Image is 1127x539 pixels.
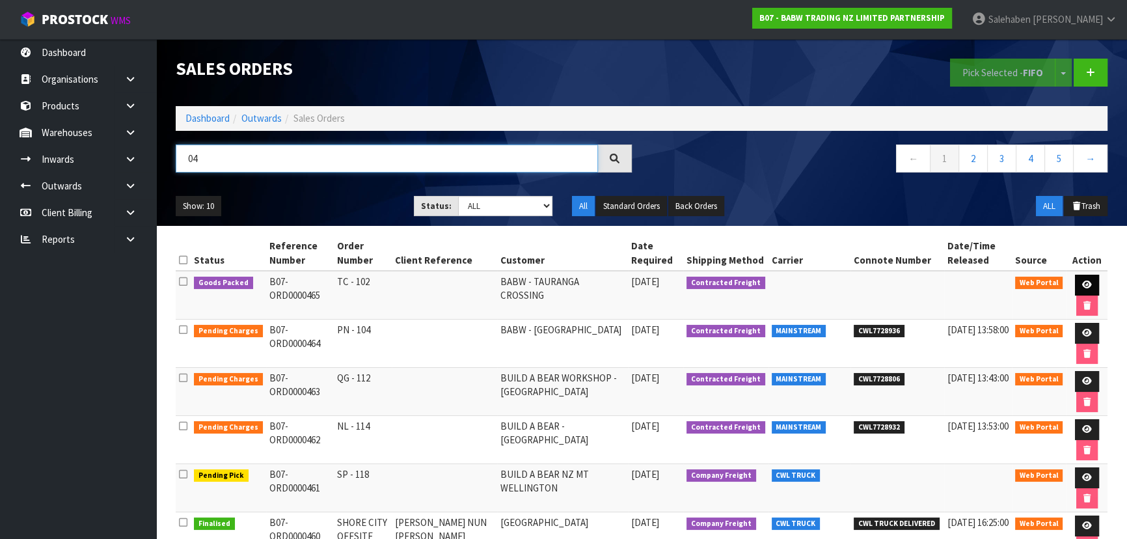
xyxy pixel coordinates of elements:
a: ← [896,145,930,173]
th: Order Number [334,236,392,271]
span: [PERSON_NAME] [1033,13,1103,25]
th: Reference Number [266,236,334,271]
img: cube-alt.png [20,11,36,27]
span: CWL7728806 [854,373,904,386]
th: Connote Number [850,236,944,271]
strong: B07 - BABW TRADING NZ LIMITED PARTNERSHIP [759,12,945,23]
span: [DATE] [631,324,659,336]
span: Pending Pick [194,469,249,482]
span: Contracted Freight [686,373,765,386]
span: Salehaben [988,13,1031,25]
span: Pending Charges [194,421,263,434]
span: Company Freight [686,518,756,531]
button: All [572,196,595,217]
td: B07-ORD0000465 [266,271,334,320]
th: Carrier [768,236,851,271]
span: MAINSTREAM [772,421,826,434]
a: 5 [1044,145,1074,173]
th: Client Reference [392,236,497,271]
span: [DATE] [631,372,659,384]
td: B07-ORD0000464 [266,320,334,368]
th: Status [191,236,266,271]
span: Company Freight [686,469,756,482]
span: CWL7728932 [854,421,904,434]
span: Web Portal [1015,373,1063,386]
th: Action [1066,236,1107,271]
nav: Page navigation [651,145,1107,176]
span: Web Portal [1015,325,1063,338]
td: PN - 104 [334,320,392,368]
button: Trash [1064,196,1107,217]
span: [DATE] 13:58:00 [947,324,1009,336]
button: ALL [1036,196,1063,217]
span: [DATE] 13:43:00 [947,372,1009,384]
a: 3 [987,145,1016,173]
button: Back Orders [668,196,724,217]
a: 2 [958,145,988,173]
span: Sales Orders [293,112,345,124]
span: [DATE] 13:53:00 [947,420,1009,432]
td: B07-ORD0000462 [266,416,334,464]
strong: FIFO [1023,66,1043,79]
strong: Status: [421,200,452,212]
td: BUILD A BEAR WORKSHOP - [GEOGRAPHIC_DATA] [497,368,627,416]
td: BUILD A BEAR - [GEOGRAPHIC_DATA] [497,416,627,464]
td: QG - 112 [334,368,392,416]
a: 1 [930,145,959,173]
td: TC - 102 [334,271,392,320]
span: Goods Packed [194,277,253,290]
td: BABW - TAURANGA CROSSING [497,271,627,320]
span: MAINSTREAM [772,373,826,386]
span: CWL TRUCK [772,469,821,482]
a: Outwards [241,112,282,124]
td: B07-ORD0000463 [266,368,334,416]
span: Contracted Freight [686,277,765,290]
a: 4 [1016,145,1045,173]
span: [DATE] [631,420,659,432]
span: Contracted Freight [686,325,765,338]
span: Web Portal [1015,421,1063,434]
span: Web Portal [1015,277,1063,290]
span: [DATE] [631,516,659,529]
td: SP - 118 [334,464,392,512]
th: Date/Time Released [944,236,1012,271]
span: CWL TRUCK DELIVERED [854,518,940,531]
span: Pending Charges [194,373,263,386]
h1: Sales Orders [176,59,632,78]
button: Pick Selected -FIFO [950,59,1055,87]
td: B07-ORD0000461 [266,464,334,512]
span: Contracted Freight [686,421,765,434]
span: Web Portal [1015,518,1063,531]
a: Dashboard [185,112,230,124]
span: [DATE] [631,275,659,288]
span: MAINSTREAM [772,325,826,338]
a: B07 - BABW TRADING NZ LIMITED PARTNERSHIP [752,8,952,29]
span: CWL7728936 [854,325,904,338]
th: Shipping Method [683,236,768,271]
th: Customer [497,236,627,271]
span: CWL TRUCK [772,518,821,531]
button: Standard Orders [596,196,667,217]
span: Finalised [194,518,235,531]
td: BUILD A BEAR NZ MT WELLINGTON [497,464,627,512]
span: Web Portal [1015,469,1063,482]
input: Search sales orders [176,145,598,173]
span: ProStock [42,11,108,28]
th: Source [1012,236,1066,271]
span: [DATE] 16:25:00 [947,516,1009,529]
a: → [1073,145,1107,173]
th: Date Required [628,236,683,271]
small: WMS [111,14,131,27]
button: Show: 10 [176,196,221,217]
td: NL - 114 [334,416,392,464]
span: [DATE] [631,468,659,480]
span: Pending Charges [194,325,263,338]
td: BABW - [GEOGRAPHIC_DATA] [497,320,627,368]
